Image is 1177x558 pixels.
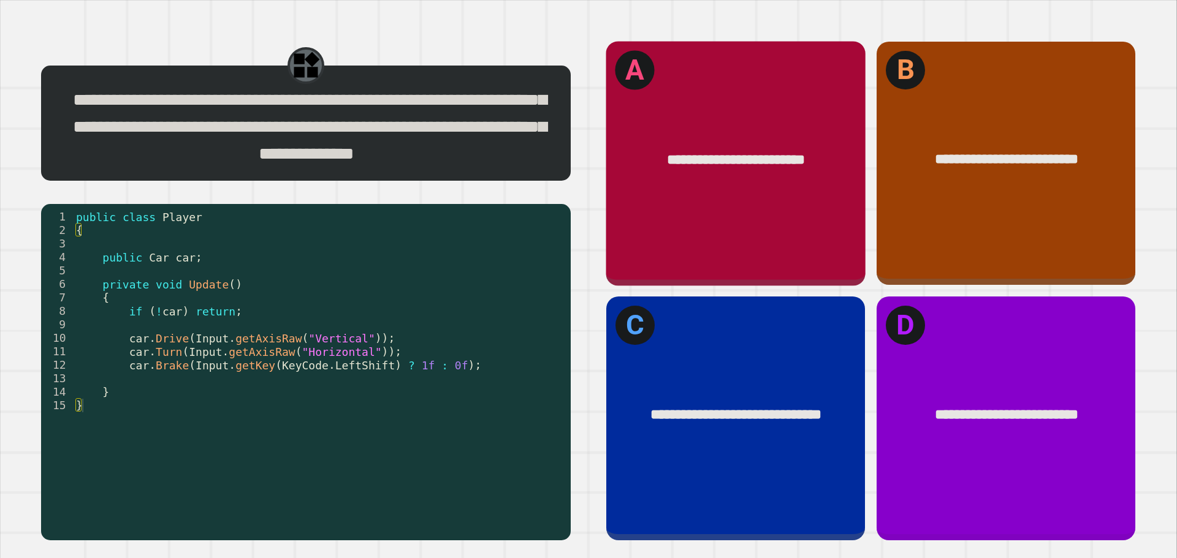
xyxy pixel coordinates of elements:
div: 11 [41,345,74,358]
h1: D [886,306,925,345]
div: 4 [41,251,74,264]
div: 5 [41,264,74,277]
h1: A [615,50,655,89]
div: 15 [41,399,74,412]
div: 10 [41,331,74,345]
div: 6 [41,277,74,291]
div: 2 [41,224,74,237]
div: 3 [41,237,74,251]
div: 9 [41,318,74,331]
div: 14 [41,385,74,399]
div: 7 [41,291,74,304]
div: 13 [41,372,74,385]
h1: B [886,51,925,90]
div: 12 [41,358,74,372]
span: Toggle code folding, rows 7 through 14 [66,291,73,304]
span: Toggle code folding, rows 2 through 15 [66,224,73,237]
div: 1 [41,210,74,224]
div: 8 [41,304,74,318]
h1: C [615,306,655,345]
